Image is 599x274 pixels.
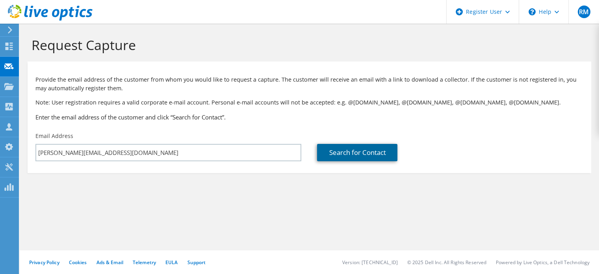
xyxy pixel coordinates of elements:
a: Cookies [69,259,87,266]
span: RM [578,6,590,18]
a: Search for Contact [317,144,397,161]
li: Version: [TECHNICAL_ID] [342,259,398,266]
h1: Request Capture [32,37,583,53]
svg: \n [529,8,536,15]
p: Note: User registration requires a valid corporate e-mail account. Personal e-mail accounts will ... [35,98,583,107]
h3: Enter the email address of the customer and click “Search for Contact”. [35,113,583,121]
a: Support [187,259,206,266]
p: Provide the email address of the customer from whom you would like to request a capture. The cust... [35,75,583,93]
li: Powered by Live Optics, a Dell Technology [496,259,590,266]
a: Ads & Email [96,259,123,266]
li: © 2025 Dell Inc. All Rights Reserved [407,259,486,266]
a: Telemetry [133,259,156,266]
a: EULA [165,259,178,266]
a: Privacy Policy [29,259,59,266]
label: Email Address [35,132,73,140]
